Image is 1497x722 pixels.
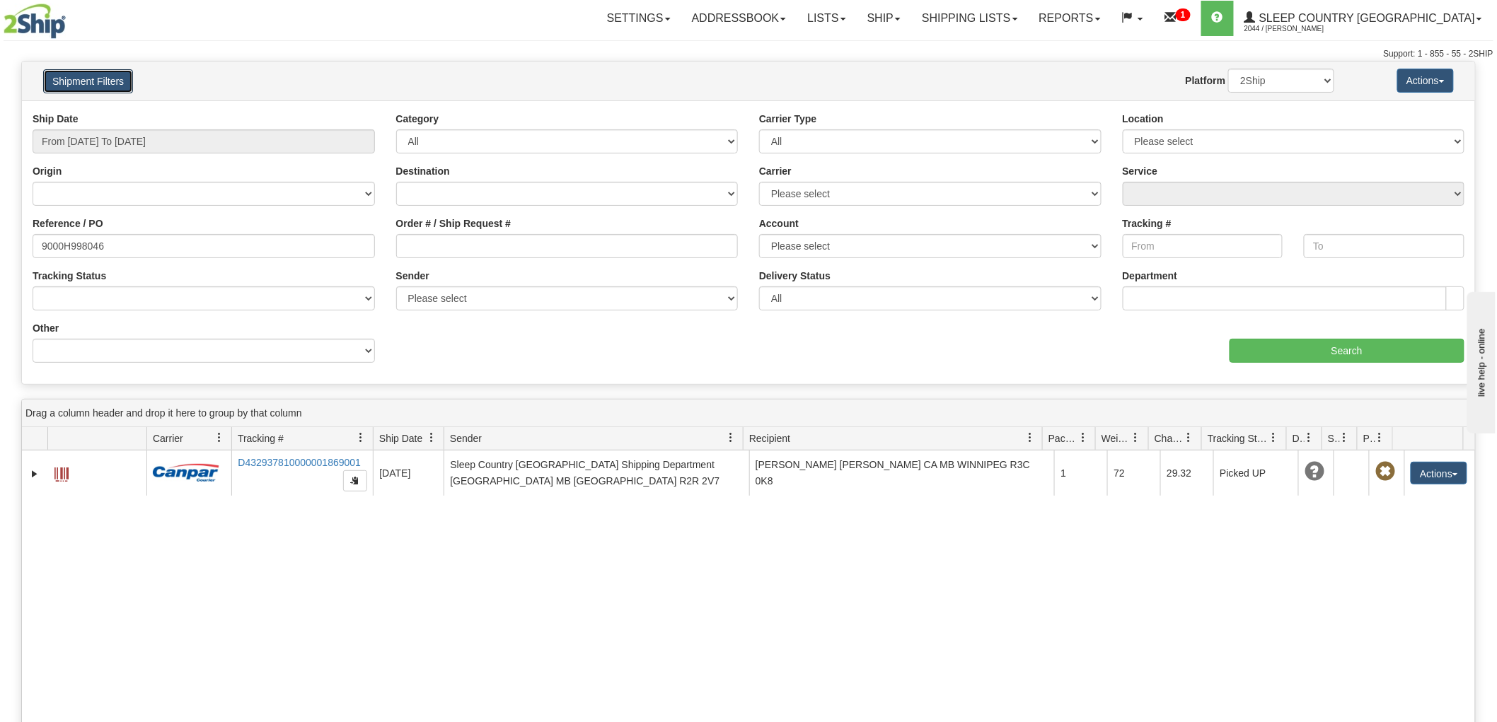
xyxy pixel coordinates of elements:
[33,321,59,335] label: Other
[396,269,429,283] label: Sender
[1304,234,1464,258] input: To
[1368,426,1392,450] a: Pickup Status filter column settings
[54,461,69,484] a: Label
[238,457,361,468] a: D432937810000001869001
[1208,431,1269,446] span: Tracking Status
[43,69,133,93] button: Shipment Filters
[396,216,511,231] label: Order # / Ship Request #
[22,400,1475,427] div: grid grouping header
[1328,431,1340,446] span: Shipment Issues
[1123,164,1158,178] label: Service
[759,216,799,231] label: Account
[719,426,743,450] a: Sender filter column settings
[1186,74,1226,88] label: Platform
[420,426,444,450] a: Ship Date filter column settings
[596,1,681,36] a: Settings
[1464,289,1496,433] iframe: chat widget
[238,431,284,446] span: Tracking #
[4,4,66,39] img: logo2044.jpg
[1123,269,1178,283] label: Department
[1102,431,1131,446] span: Weight
[1256,12,1475,24] span: Sleep Country [GEOGRAPHIC_DATA]
[153,464,219,482] img: 14 - Canpar
[373,450,444,496] td: [DATE]
[1071,426,1095,450] a: Packages filter column settings
[349,426,373,450] a: Tracking # filter column settings
[11,12,131,23] div: live help - online
[857,1,911,36] a: Ship
[1155,431,1184,446] span: Charge
[1160,450,1213,496] td: 29.32
[343,470,367,491] button: Copy to clipboard
[1123,216,1172,231] label: Tracking #
[911,1,1028,36] a: Shipping lists
[1333,426,1357,450] a: Shipment Issues filter column settings
[1176,8,1191,21] sup: 1
[207,426,231,450] a: Carrier filter column settings
[749,450,1055,496] td: [PERSON_NAME] [PERSON_NAME] CA MB WINNIPEG R3C 0K8
[396,164,450,178] label: Destination
[33,216,103,231] label: Reference / PO
[1305,462,1324,482] span: Unknown
[759,112,816,126] label: Carrier Type
[1029,1,1111,36] a: Reports
[1234,1,1493,36] a: Sleep Country [GEOGRAPHIC_DATA] 2044 / [PERSON_NAME]
[1262,426,1286,450] a: Tracking Status filter column settings
[1154,1,1201,36] a: 1
[1107,450,1160,496] td: 72
[1397,69,1454,93] button: Actions
[1297,426,1322,450] a: Delivery Status filter column settings
[153,431,183,446] span: Carrier
[396,112,439,126] label: Category
[1048,431,1078,446] span: Packages
[1230,339,1464,363] input: Search
[4,48,1493,60] div: Support: 1 - 855 - 55 - 2SHIP
[1177,426,1201,450] a: Charge filter column settings
[681,1,797,36] a: Addressbook
[1375,462,1395,482] span: Pickup Not Assigned
[1124,426,1148,450] a: Weight filter column settings
[1213,450,1298,496] td: Picked UP
[444,450,749,496] td: Sleep Country [GEOGRAPHIC_DATA] Shipping Department [GEOGRAPHIC_DATA] MB [GEOGRAPHIC_DATA] R2R 2V7
[28,467,42,481] a: Expand
[1018,426,1042,450] a: Recipient filter column settings
[1363,431,1375,446] span: Pickup Status
[1411,462,1467,484] button: Actions
[33,112,79,126] label: Ship Date
[1244,22,1351,36] span: 2044 / [PERSON_NAME]
[759,164,792,178] label: Carrier
[797,1,856,36] a: Lists
[33,164,62,178] label: Origin
[1054,450,1107,496] td: 1
[450,431,482,446] span: Sender
[1293,431,1305,446] span: Delivery Status
[33,269,106,283] label: Tracking Status
[749,431,790,446] span: Recipient
[759,269,831,283] label: Delivery Status
[1123,234,1283,258] input: From
[1123,112,1164,126] label: Location
[379,431,422,446] span: Ship Date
